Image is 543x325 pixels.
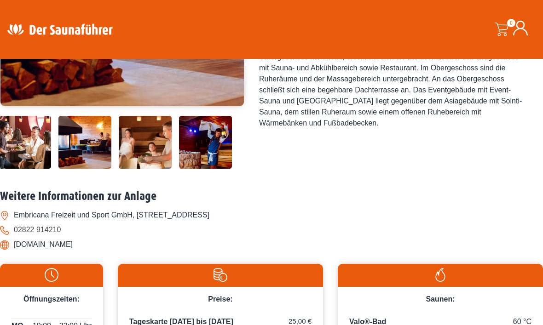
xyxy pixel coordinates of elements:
[342,268,538,282] img: Flamme-weiss.svg
[23,295,80,303] span: Öffnungszeiten:
[122,268,318,282] img: Preise-weiss.svg
[507,19,515,27] span: 0
[5,268,98,282] img: Uhr-weiss.svg
[426,295,455,303] span: Saunen:
[14,226,61,234] a: 02822 914210
[259,18,531,129] div: Die geradlinige moderne Architektur und fernöstliche Akzente erzeugen ein interessantes und einma...
[208,295,232,303] span: Preise:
